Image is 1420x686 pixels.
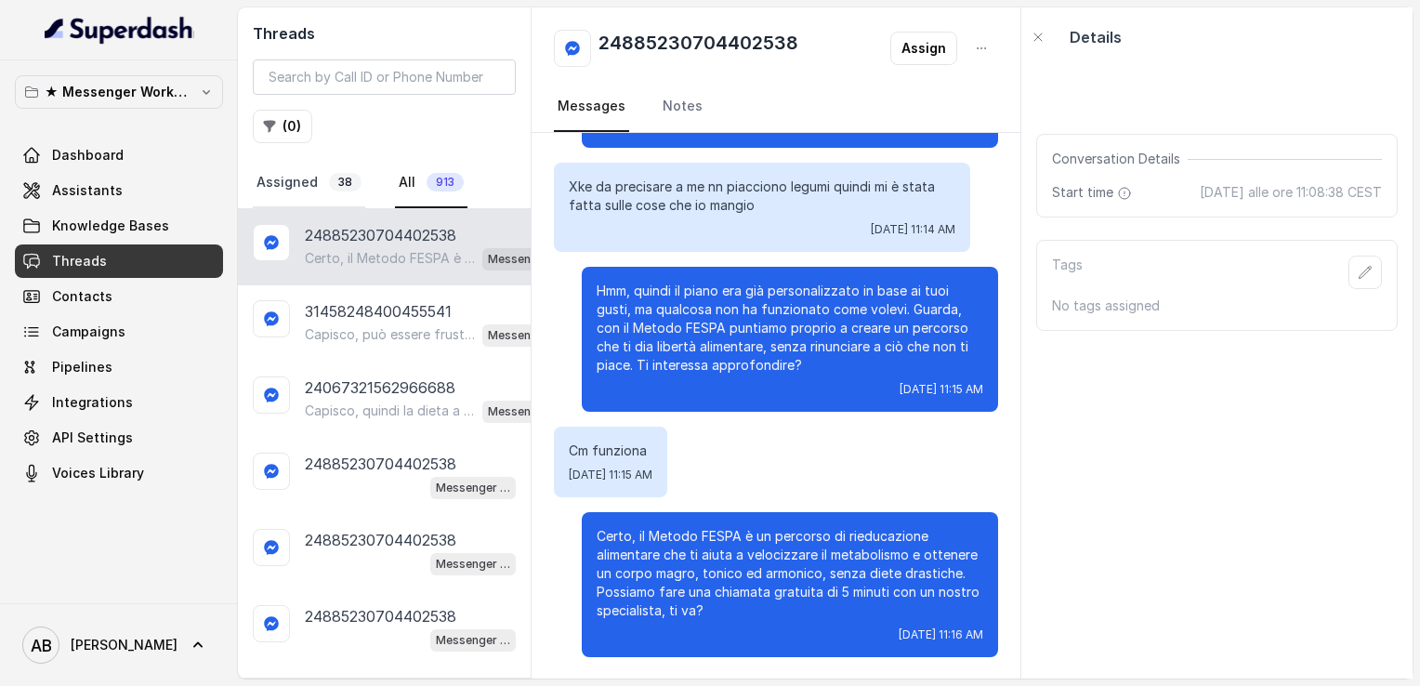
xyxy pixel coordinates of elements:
span: Conversation Details [1052,150,1188,168]
p: Tags [1052,256,1083,289]
a: All913 [395,158,467,208]
h2: 24885230704402538 [598,30,798,67]
a: Campaigns [15,315,223,349]
a: Contacts [15,280,223,313]
span: [DATE] 11:15 AM [569,468,652,482]
button: ★ Messenger Workspace [15,75,223,109]
a: Integrations [15,386,223,419]
img: light.svg [45,15,194,45]
span: [DATE] alle ore 11:08:38 CEST [1200,183,1382,202]
text: AB [31,636,52,655]
p: Xke da precisare a me nn piacciono legumi quindi mi è stata fatta sulle cose che io mangio [569,178,955,215]
p: Messenger Metodo FESPA v2 [488,250,562,269]
a: Notes [659,82,706,132]
nav: Tabs [253,158,516,208]
a: Assistants [15,174,223,207]
a: API Settings [15,421,223,455]
span: 913 [427,173,464,191]
button: Assign [890,32,957,65]
p: Capisco, quindi la dieta a basso contenuto di FODMAP ti ha aiutato con il gonfiore. Dimmi, cosa t... [305,402,475,420]
button: (0) [253,110,312,143]
span: Integrations [52,393,133,412]
span: Pipelines [52,358,112,376]
span: Contacts [52,287,112,306]
p: Messenger Metodo FESPA v2 [488,402,562,421]
a: Knowledge Bases [15,209,223,243]
span: [DATE] 11:16 AM [899,627,983,642]
p: Messenger Metodo FESPA v2 [436,555,510,574]
nav: Tabs [554,82,998,132]
p: 24885230704402538 [305,529,456,551]
span: [PERSON_NAME] [71,636,177,654]
p: Messenger Metodo FESPA v2 [436,631,510,650]
input: Search by Call ID or Phone Number [253,59,516,95]
span: Dashboard [52,146,124,165]
p: Hmm, quindi il piano era già personalizzato in base ai tuoi gusti, ma qualcosa non ha funzionato ... [597,282,983,375]
span: Start time [1052,183,1136,202]
span: Campaigns [52,323,125,341]
a: Assigned38 [253,158,365,208]
span: API Settings [52,429,133,447]
p: 24885230704402538 [305,605,456,627]
span: [DATE] 11:14 AM [871,222,955,237]
p: 24885230704402538 [305,224,456,246]
span: Voices Library [52,464,144,482]
a: Messages [554,82,629,132]
a: Dashboard [15,139,223,172]
p: Details [1070,26,1122,48]
p: 24067321562966688 [305,376,455,399]
span: Assistants [52,181,123,200]
span: [DATE] 11:15 AM [900,382,983,397]
a: Pipelines [15,350,223,384]
p: 24885230704402538 [305,453,456,475]
p: Certo, il Metodo FESPA è un percorso di rieducazione alimentare che ti aiuta a velocizzare il met... [305,249,475,268]
span: Knowledge Bases [52,217,169,235]
p: Cm funziona [569,442,652,460]
a: Voices Library [15,456,223,490]
p: Certo, il Metodo FESPA è un percorso di rieducazione alimentare che ti aiuta a velocizzare il met... [597,527,983,620]
p: Messenger Metodo FESPA v2 [436,479,510,497]
p: Messenger Metodo FESPA v2 [488,326,562,345]
h2: Threads [253,22,516,45]
a: Threads [15,244,223,278]
p: ★ Messenger Workspace [45,81,193,103]
span: 38 [329,173,362,191]
p: No tags assigned [1052,297,1382,315]
p: Capisco, può essere frustrante non trovare subito supporto. Proprio per questo il Metodo FESPA è ... [305,325,475,344]
a: [PERSON_NAME] [15,619,223,671]
p: 31458248400455541 [305,300,452,323]
span: Threads [52,252,107,270]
